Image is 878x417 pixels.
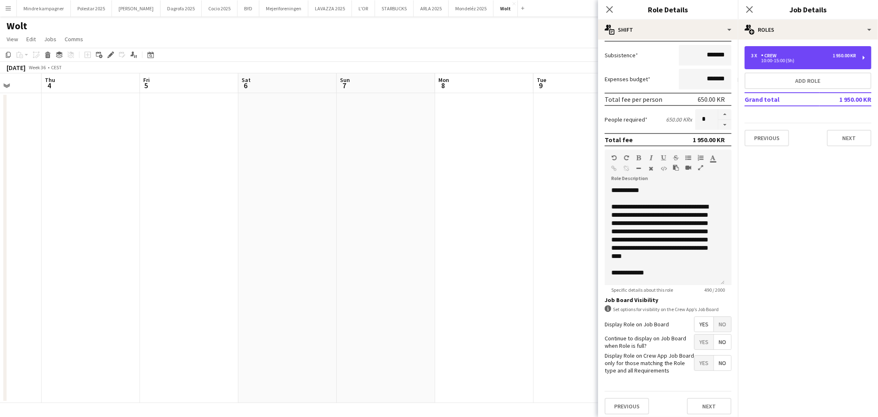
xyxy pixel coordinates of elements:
[605,305,731,313] div: Set options for visibility on the Crew App’s Job Board
[718,109,731,120] button: Increase
[352,0,375,16] button: L'OR
[61,34,86,45] a: Comms
[693,136,725,144] div: 1 950.00 KR
[375,0,414,16] button: STARBUCKS
[51,64,62,70] div: CEST
[820,93,871,106] td: 1 950.00 KR
[648,165,654,172] button: Clear Formatting
[698,287,731,293] span: 490 / 2000
[751,59,856,63] div: 10:00-15:00 (5h)
[714,317,731,332] span: No
[340,76,350,84] span: Sun
[598,20,738,40] div: Shift
[7,63,26,72] div: [DATE]
[17,0,71,16] button: Mindre kampagner
[605,116,647,123] label: People required
[714,335,731,349] span: No
[745,130,789,146] button: Previous
[605,95,662,103] div: Total fee per person
[112,0,161,16] button: [PERSON_NAME]
[605,136,633,144] div: Total fee
[7,35,18,43] span: View
[202,0,238,16] button: Cocio 2025
[685,155,691,161] button: Unordered List
[26,35,36,43] span: Edit
[714,356,731,370] span: No
[685,164,691,171] button: Insert video
[833,53,856,59] div: 1 950.00 KR
[259,0,308,16] button: Mejeriforeningen
[605,352,694,375] label: Display Role on Crew App Job Board only for those matching the Role type and all Requirements
[238,0,259,16] button: BYD
[694,317,713,332] span: Yes
[673,155,679,161] button: Strikethrough
[636,155,642,161] button: Bold
[666,116,692,123] div: 650.00 KR x
[437,81,449,90] span: 8
[738,4,878,15] h3: Job Details
[27,64,48,70] span: Week 36
[414,0,449,16] button: ARLA 2025
[687,398,731,415] button: Next
[536,81,546,90] span: 9
[738,20,878,40] div: Roles
[308,0,352,16] button: LAVAZZA 2025
[648,155,654,161] button: Italic
[605,52,638,59] label: Subsistence
[605,335,694,349] label: Continue to display on Job Board when Role is full?
[611,155,617,161] button: Undo
[624,155,629,161] button: Redo
[605,75,650,83] label: Expenses budget
[661,165,666,172] button: HTML Code
[7,20,27,32] h1: Wolt
[710,155,716,161] button: Text Color
[44,35,56,43] span: Jobs
[745,73,871,89] button: Add role
[605,296,731,304] h3: Job Board Visibility
[605,287,680,293] span: Specific details about this role
[537,76,546,84] span: Tue
[45,76,55,84] span: Thu
[751,53,761,59] div: 3 x
[71,0,112,16] button: Polestar 2025
[636,165,642,172] button: Horizontal Line
[698,164,703,171] button: Fullscreen
[761,53,780,59] div: Crew
[161,0,202,16] button: Dagrofa 2025
[339,81,350,90] span: 7
[694,335,713,349] span: Yes
[3,34,21,45] a: View
[661,155,666,161] button: Underline
[745,93,820,106] td: Grand total
[598,4,738,15] h3: Role Details
[23,34,39,45] a: Edit
[694,356,713,370] span: Yes
[240,81,251,90] span: 6
[605,321,669,328] label: Display Role on Job Board
[65,35,83,43] span: Comms
[143,76,150,84] span: Fri
[142,81,150,90] span: 5
[698,155,703,161] button: Ordered List
[827,130,871,146] button: Next
[718,120,731,130] button: Decrease
[44,81,55,90] span: 4
[449,0,494,16] button: Mondeléz 2025
[242,76,251,84] span: Sat
[698,95,725,103] div: 650.00 KR
[494,0,518,16] button: Wolt
[605,398,649,415] button: Previous
[41,34,60,45] a: Jobs
[438,76,449,84] span: Mon
[673,164,679,171] button: Paste as plain text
